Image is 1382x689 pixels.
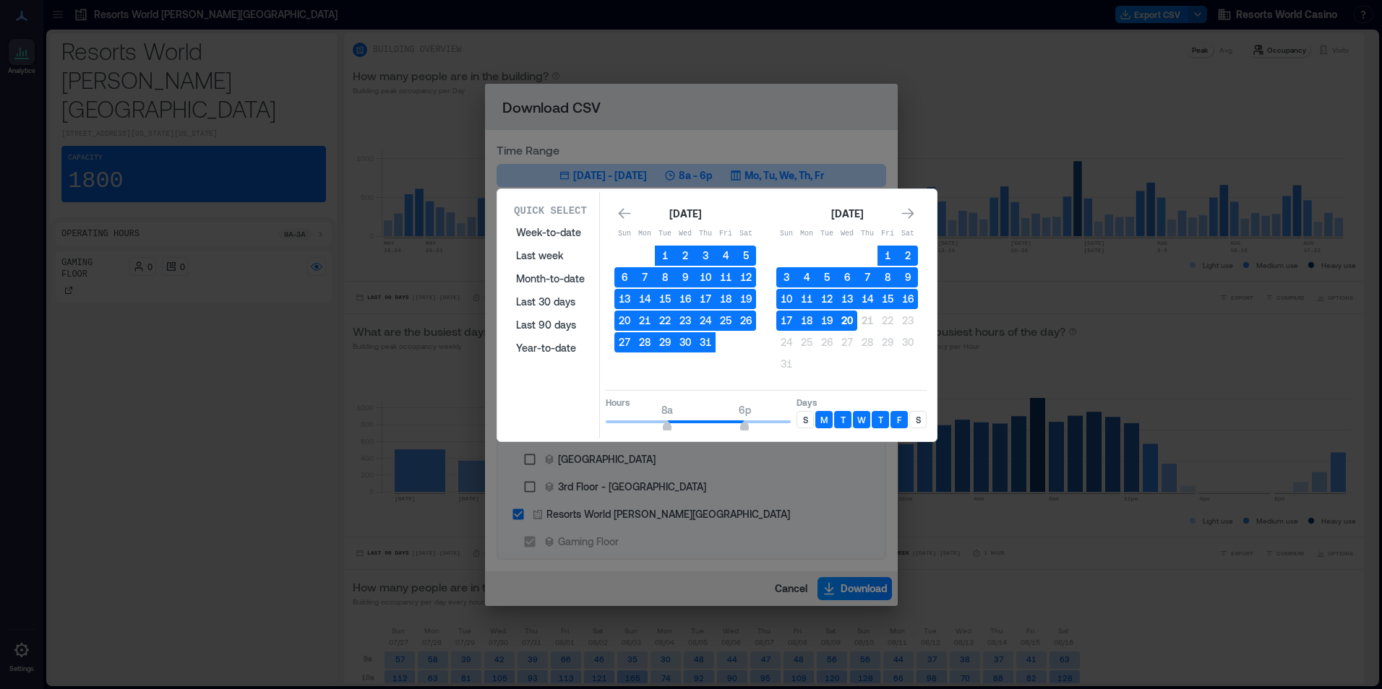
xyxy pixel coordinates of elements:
[675,246,695,266] button: 2
[820,414,828,425] p: M
[716,267,736,287] button: 11
[716,228,736,240] p: Fri
[898,204,918,224] button: Go to next month
[695,228,716,240] p: Thu
[655,228,675,240] p: Tue
[898,332,918,352] button: 30
[614,289,635,309] button: 13
[736,246,756,266] button: 5
[803,414,808,425] p: S
[514,204,587,218] p: Quick Select
[736,289,756,309] button: 19
[776,228,797,240] p: Sun
[614,311,635,331] button: 20
[736,224,756,244] th: Saturday
[776,289,797,309] button: 10
[857,224,877,244] th: Thursday
[675,332,695,352] button: 30
[507,290,593,313] button: Last 30 days
[878,414,883,425] p: T
[877,224,898,244] th: Friday
[695,311,716,331] button: 24
[837,311,857,331] button: 20
[655,311,675,331] button: 22
[635,267,655,287] button: 7
[665,205,705,222] div: [DATE]
[797,228,817,240] p: Mon
[507,221,593,244] button: Week-to-date
[857,267,877,287] button: 7
[507,313,593,337] button: Last 90 days
[877,289,898,309] button: 15
[857,289,877,309] button: 14
[898,267,918,287] button: 9
[635,289,655,309] button: 14
[898,311,918,331] button: 23
[837,332,857,352] button: 27
[898,228,918,240] p: Sat
[898,224,918,244] th: Saturday
[736,267,756,287] button: 12
[675,289,695,309] button: 16
[837,224,857,244] th: Wednesday
[837,267,857,287] button: 6
[716,289,736,309] button: 18
[695,267,716,287] button: 10
[897,414,901,425] p: F
[857,332,877,352] button: 28
[877,228,898,240] p: Fri
[507,337,593,360] button: Year-to-date
[695,224,716,244] th: Thursday
[817,289,837,309] button: 12
[739,404,751,416] span: 6p
[797,224,817,244] th: Monday
[655,224,675,244] th: Tuesday
[817,267,837,287] button: 5
[606,396,791,408] p: Hours
[661,404,673,416] span: 8a
[776,224,797,244] th: Sunday
[898,289,918,309] button: 16
[507,267,593,290] button: Month-to-date
[614,267,635,287] button: 6
[507,244,593,267] button: Last week
[695,289,716,309] button: 17
[857,228,877,240] p: Thu
[817,332,837,352] button: 26
[898,246,918,266] button: 2
[675,311,695,331] button: 23
[817,311,837,331] button: 19
[736,311,756,331] button: 26
[797,311,817,331] button: 18
[776,311,797,331] button: 17
[614,204,635,224] button: Go to previous month
[797,289,817,309] button: 11
[695,332,716,352] button: 31
[655,332,675,352] button: 29
[635,311,655,331] button: 21
[655,267,675,287] button: 8
[877,332,898,352] button: 29
[877,311,898,331] button: 22
[695,246,716,266] button: 3
[655,246,675,266] button: 1
[776,332,797,352] button: 24
[716,311,736,331] button: 25
[675,267,695,287] button: 9
[857,414,866,425] p: W
[655,289,675,309] button: 15
[716,246,736,266] button: 4
[797,396,927,408] p: Days
[635,228,655,240] p: Mon
[635,224,655,244] th: Monday
[827,205,867,222] div: [DATE]
[841,414,846,425] p: T
[736,228,756,240] p: Sat
[877,246,898,266] button: 1
[675,228,695,240] p: Wed
[877,267,898,287] button: 8
[716,224,736,244] th: Friday
[776,267,797,287] button: 3
[837,289,857,309] button: 13
[817,224,837,244] th: Tuesday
